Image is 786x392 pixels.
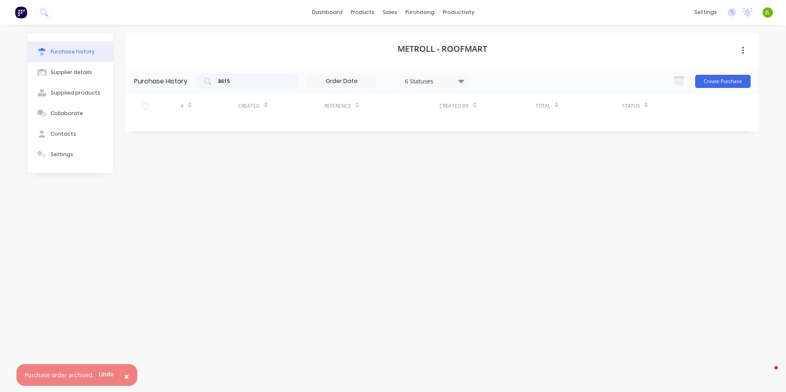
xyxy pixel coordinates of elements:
[51,89,100,97] div: Supplied products
[51,110,83,117] div: Collaborate
[536,102,550,110] div: Total
[28,124,113,144] button: Contacts
[398,44,487,54] h1: Metroll - Roofmart
[217,77,286,85] input: Search purchases...
[51,69,92,76] div: Supplier details
[94,368,118,380] button: Undo
[439,102,469,110] div: Created By
[307,75,376,88] input: Order Date
[324,102,351,110] div: Reference
[695,75,751,88] button: Create Purchase
[439,6,479,18] div: productivity
[28,103,113,124] button: Collaborate
[28,144,113,165] button: Settings
[51,48,95,55] div: Purchase history
[28,83,113,103] button: Supplied products
[690,6,721,18] div: settings
[51,130,76,138] div: Contacts
[180,102,184,110] div: #
[238,102,260,110] div: Created
[134,76,187,86] div: Purchase History
[28,42,113,62] button: Purchase history
[379,6,401,18] div: sales
[116,367,137,386] button: Close
[124,371,129,382] span: ×
[347,6,379,18] div: products
[622,102,640,110] div: Status
[405,76,464,85] div: 6 Statuses
[308,6,347,18] a: dashboard
[15,6,27,18] img: Factory
[401,6,439,18] div: purchasing
[28,62,113,83] button: Supplier details
[25,371,94,379] div: Purchase order archived.
[51,151,73,158] div: Settings
[765,9,770,16] span: JL
[758,364,778,384] iframe: Intercom live chat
